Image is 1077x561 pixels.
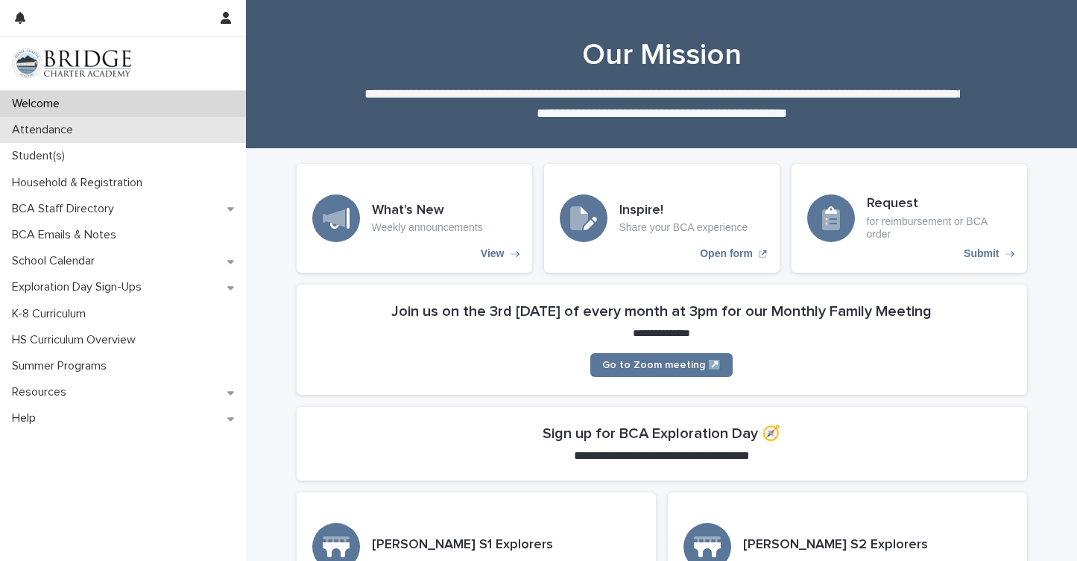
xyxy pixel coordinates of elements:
a: Go to Zoom meeting ↗️ [590,353,733,377]
img: V1C1m3IdTEidaUdm9Hs0 [12,48,131,78]
p: K-8 Curriculum [6,307,98,321]
p: Open form [700,247,753,260]
p: HS Curriculum Overview [6,333,148,347]
h3: Inspire! [619,203,748,219]
h3: [PERSON_NAME] S1 Explorers [372,537,553,554]
p: Exploration Day Sign-Ups [6,280,154,294]
p: Household & Registration [6,176,154,190]
a: Submit [792,164,1027,273]
h2: Sign up for BCA Exploration Day 🧭 [543,425,780,443]
p: Help [6,411,48,425]
p: Weekly announcements [372,221,483,234]
p: Resources [6,385,78,399]
p: BCA Staff Directory [6,202,126,216]
h3: Request [867,196,1011,212]
p: Share your BCA experience [619,221,748,234]
p: Summer Programs [6,359,119,373]
h2: Join us on the 3rd [DATE] of every month at 3pm for our Monthly Family Meeting [391,302,932,320]
p: Welcome [6,97,72,111]
p: View [481,247,505,260]
p: Attendance [6,123,85,137]
span: Go to Zoom meeting ↗️ [602,360,721,370]
a: Open form [544,164,780,273]
a: View [297,164,532,273]
p: Submit [964,247,999,260]
p: Student(s) [6,149,77,163]
h3: What's New [372,203,483,219]
p: for reimbursement or BCA order [867,215,1011,241]
h1: Our Mission [297,37,1027,73]
p: School Calendar [6,254,107,268]
p: BCA Emails & Notes [6,228,128,242]
h3: [PERSON_NAME] S2 Explorers [743,537,928,554]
